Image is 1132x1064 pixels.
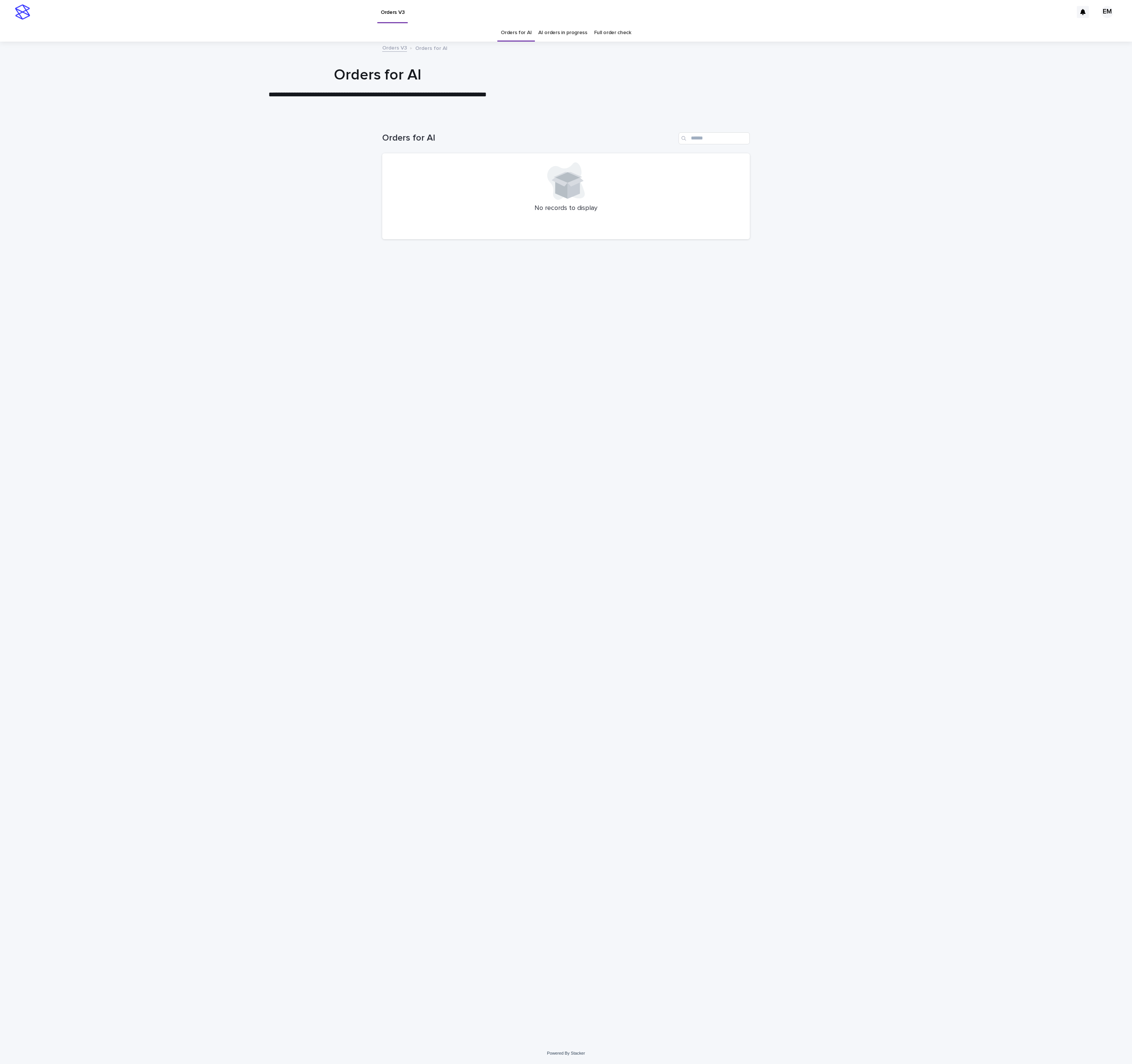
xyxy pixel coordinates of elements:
[1101,6,1113,18] div: EM
[547,1051,585,1055] a: Powered By Stacker
[15,4,30,19] img: stacker-logo-s-only.png
[415,43,447,52] p: Orders for AI
[391,204,741,213] p: No records to display
[382,133,676,144] h1: Orders for AI
[538,24,587,42] a: AI orders in progress
[501,24,531,42] a: Orders for AI
[594,24,631,42] a: Full order check
[382,43,407,52] a: Orders V3
[679,132,750,144] input: Search
[194,66,561,84] h1: Orders for AI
